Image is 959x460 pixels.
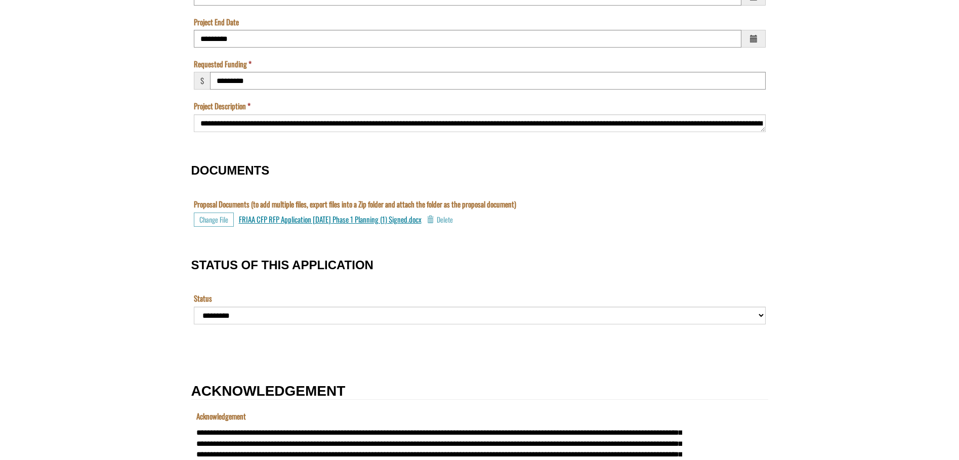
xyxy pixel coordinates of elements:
label: Proposal Documents (to add multiple files, export files into a Zip folder and attach the folder a... [194,199,516,210]
label: Status [194,293,212,304]
label: Requested Funding [194,59,252,69]
textarea: Acknowledgement [3,13,488,63]
label: Submissions Due Date [3,85,63,95]
span: $ [194,72,210,90]
input: Name [3,56,488,73]
span: Choose a date [741,30,766,48]
h3: STATUS OF THIS APPLICATION [191,259,768,272]
input: Program is a required field. [3,13,488,31]
button: Delete [427,213,453,227]
fieldset: STATUS OF THIS APPLICATION [191,248,768,336]
button: Choose File for Proposal Documents (to add multiple files, export files into a Zip folder and att... [194,213,234,227]
label: Project Description [194,101,251,111]
h2: ACKNOWLEDGEMENT [191,384,768,400]
textarea: Project Description [194,114,766,132]
fieldset: Section [191,346,768,363]
label: Project End Date [194,17,239,27]
a: FRIAA CFP RFP Application [DATE] Phase 1 Planning (1) Signed.docx [239,214,422,225]
h3: DOCUMENTS [191,164,768,177]
label: The name of the custom entity. [3,42,22,53]
fieldset: DOCUMENTS [191,153,768,237]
